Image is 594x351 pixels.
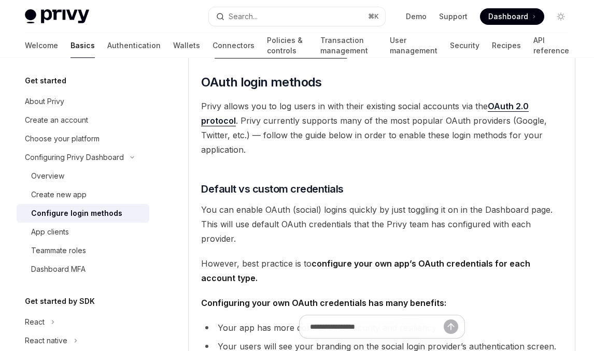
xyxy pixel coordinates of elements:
a: Demo [406,11,427,22]
div: Configure login methods [31,207,122,220]
div: Search... [229,10,258,23]
div: Overview [31,170,64,182]
div: App clients [31,226,69,238]
span: Dashboard [488,11,528,22]
a: Create an account [17,111,149,129]
a: Recipes [492,33,521,58]
h5: Get started [25,75,66,87]
strong: configure your own app’s OAuth credentials for each account type. [201,258,530,283]
div: React [25,316,45,328]
h5: Get started by SDK [25,295,95,308]
a: Dashboard [480,8,544,25]
button: Toggle dark mode [553,8,569,25]
a: About Privy [17,92,149,111]
a: Policies & controls [267,33,308,58]
a: Wallets [173,33,200,58]
a: Welcome [25,33,58,58]
div: About Privy [25,95,64,108]
span: OAuth login methods [201,74,322,91]
img: light logo [25,9,89,24]
a: Create new app [17,185,149,204]
a: Connectors [213,33,254,58]
a: Teammate roles [17,241,149,260]
a: Choose your platform [17,129,149,148]
a: API reference [533,33,569,58]
a: User management [390,33,437,58]
div: Create new app [31,188,87,201]
a: Transaction management [320,33,377,58]
strong: Configuring your own OAuth credentials has many benefits: [201,298,446,308]
div: Dashboard MFA [31,263,86,275]
a: Security [450,33,479,58]
span: However, best practice is to [201,256,562,285]
div: Choose your platform [25,133,100,145]
div: React native [25,334,67,347]
span: You can enable OAuth (social) logins quickly by just toggling it on in the Dashboard page. This w... [201,202,562,246]
a: Authentication [107,33,161,58]
a: Basics [70,33,95,58]
a: App clients [17,223,149,241]
a: Dashboard MFA [17,260,149,279]
div: Teammate roles [31,244,86,257]
a: Overview [17,167,149,185]
a: Support [439,11,468,22]
button: Send message [444,319,458,334]
span: Privy allows you to log users in with their existing social accounts via the . Privy currently su... [201,99,562,157]
div: Create an account [25,114,88,126]
span: ⌘ K [368,12,379,21]
a: Configure login methods [17,204,149,223]
div: Configuring Privy Dashboard [25,151,124,164]
span: Default vs custom credentials [201,182,344,196]
button: Search...⌘K [209,7,385,26]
